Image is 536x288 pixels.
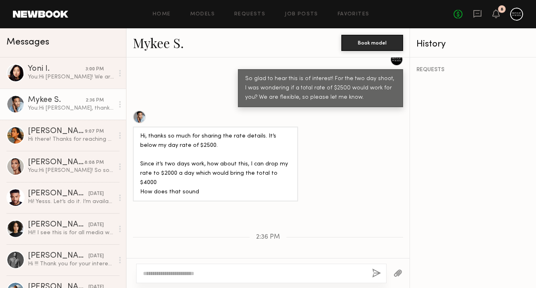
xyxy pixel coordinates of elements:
div: [DATE] [88,252,104,260]
div: So glad to hear this is of interest! For the two day shoot, I was wondering if a total rate of $2... [245,74,396,102]
a: Home [153,12,171,17]
div: [DATE] [88,190,104,198]
div: 8:08 PM [84,159,104,167]
a: Job Posts [285,12,318,17]
div: [PERSON_NAME] [28,221,88,229]
div: Hi, thanks so much for sharing the rate details. It’s below my day rate of $2500. Since it’s two ... [140,132,291,197]
div: History [416,40,530,49]
div: 9:07 PM [85,128,104,136]
div: REQUESTS [416,67,530,73]
div: You: Hi [PERSON_NAME], thank you for your response! We are wondering if there is any way you can ... [28,104,114,112]
div: 3:00 PM [86,66,104,73]
div: Hi!! I see this is for all media worldwide in perpetuity. Is this the intended usage for this adv... [28,229,114,237]
a: Book model [341,39,403,46]
a: Models [190,12,215,17]
button: Book model [341,35,403,51]
div: 2:36 PM [86,97,104,104]
div: Hi! Yesss. Let’s do it. I’m available. [28,198,114,205]
a: Requests [234,12,265,17]
div: Yoni I. [28,65,86,73]
div: Mykee S. [28,96,86,104]
div: Hi !!! Thank you for your interest! I am currently booked out until the end of October, I’ve reac... [28,260,114,268]
div: [PERSON_NAME] [28,127,85,136]
div: Hi there! Thanks for reaching out, I could possibly make [DATE] work, but [DATE] is actually bett... [28,136,114,143]
span: Messages [6,38,49,47]
div: You: Hi [PERSON_NAME]! So sorry for the delay- we are still waiting for client feedback. I hope t... [28,167,114,174]
div: You: Hi [PERSON_NAME]! We are waiting on final timing for the shoot and then i will send out an o... [28,73,114,81]
div: [PERSON_NAME] [28,190,88,198]
span: 2:36 PM [256,234,280,241]
div: [PERSON_NAME] [28,159,84,167]
div: [PERSON_NAME] [28,252,88,260]
a: Mykee S. [133,34,184,51]
div: [DATE] [88,221,104,229]
div: 8 [500,7,503,12]
a: Favorites [338,12,370,17]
